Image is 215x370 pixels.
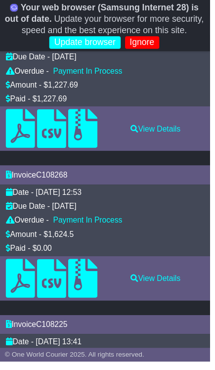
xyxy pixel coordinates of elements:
[6,96,31,106] div: Paid -
[44,235,75,244] div: $1,624.5
[33,96,68,106] div: $1,227.69
[5,3,203,24] b: Your web browser (Samsung Internet 28) is out of date.
[6,235,43,244] div: Amount -
[37,175,69,183] span: C108268
[22,14,209,36] span: Update your browser for more security, speed and the best experience on this site.
[54,68,125,77] div: Payment In Process
[6,82,43,92] div: Amount -
[6,68,50,77] div: Overdue -
[54,221,125,230] div: Payment In Process
[6,53,51,63] div: Due Date -
[6,206,51,216] div: Due Date -
[50,37,123,49] a: Update browser
[33,249,53,259] div: $0.00
[6,249,31,259] div: Paid -
[6,192,35,201] div: Date -
[37,192,84,201] div: [DATE] 12:53
[53,206,78,216] div: [DATE]
[5,359,148,367] span: © One World Courier 2025. All rights reserved.
[133,280,185,289] a: View Details
[37,328,69,336] span: C108225
[133,128,185,136] a: View Details
[37,345,84,354] div: [DATE] 13:41
[128,37,163,49] a: Ignore
[44,82,80,92] div: $1,227.69
[53,53,78,63] div: [DATE]
[6,221,50,230] div: Overdue -
[6,345,35,354] div: Date -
